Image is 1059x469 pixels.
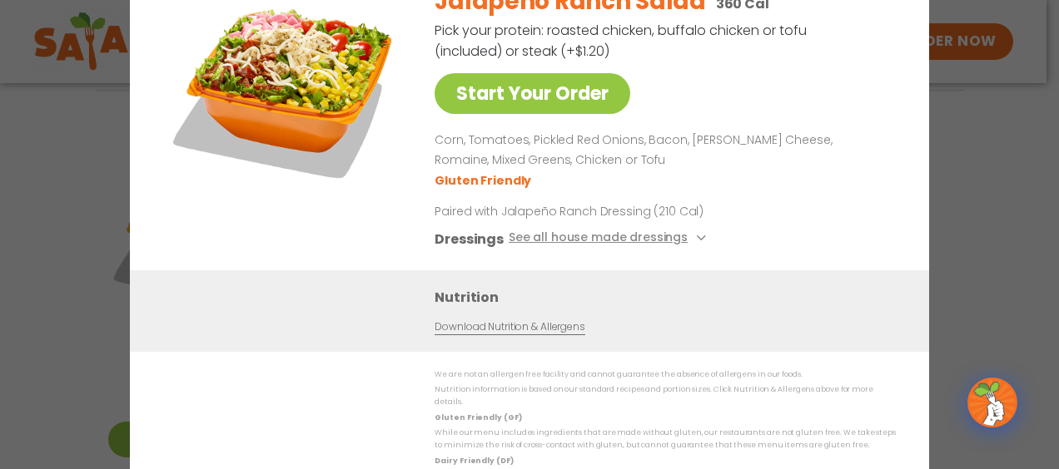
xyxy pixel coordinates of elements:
strong: Gluten Friendly (GF) [435,412,521,422]
p: Pick your protein: roasted chicken, buffalo chicken or tofu (included) or steak (+$1.20) [435,20,809,62]
p: We are not an allergen free facility and cannot guarantee the absence of allergens in our foods. [435,368,896,381]
button: See all house made dressings [509,228,711,249]
p: While our menu includes ingredients that are made without gluten, our restaurants are not gluten ... [435,427,896,452]
a: Start Your Order [435,73,630,114]
img: wpChatIcon [969,379,1016,426]
h3: Nutrition [435,286,904,307]
a: Download Nutrition & Allergens [435,318,584,334]
p: Corn, Tomatoes, Pickled Red Onions, Bacon, [PERSON_NAME] Cheese, Romaine, Mixed Greens, Chicken o... [435,131,889,170]
strong: Dairy Friendly (DF) [435,455,513,465]
p: Paired with Jalapeño Ranch Dressing (210 Cal) [435,202,743,220]
p: Nutrition information is based on our standard recipes and portion sizes. Click Nutrition & Aller... [435,383,896,409]
li: Gluten Friendly [435,171,534,189]
h3: Dressings [435,228,504,249]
